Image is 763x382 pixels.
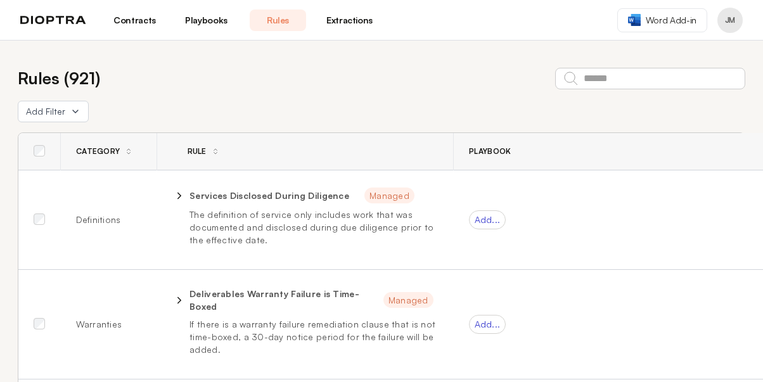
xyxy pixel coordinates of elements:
button: Profile menu [717,8,743,33]
span: Managed [383,292,433,308]
td: Definitions [61,170,157,270]
a: Playbooks [178,10,234,31]
span: Managed [364,188,414,203]
p: Deliverables Warranty Failure is Time-Boxed [189,288,368,313]
a: Rules [250,10,306,31]
a: Word Add-in [617,8,707,32]
div: Add... [469,315,506,334]
p: The definition of service only includes work that was documented and disclosed during due diligen... [189,208,439,246]
img: logo [20,16,86,25]
div: Add... [469,210,506,229]
img: word [628,14,641,26]
a: Extractions [321,10,378,31]
button: Add Filter [18,101,89,122]
td: Warranties [61,270,157,379]
span: Word Add-in [646,14,696,27]
div: Rule [172,146,207,156]
span: Playbook [469,146,511,156]
a: Contracts [106,10,163,31]
span: Add Filter [26,105,65,118]
span: Category [76,146,120,156]
h2: Rules ( 921 ) [18,66,100,91]
p: If there is a warranty failure remediation clause that is not time-boxed, a 30-day notice period ... [189,318,439,356]
p: Services Disclosed During Diligence [189,189,349,202]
